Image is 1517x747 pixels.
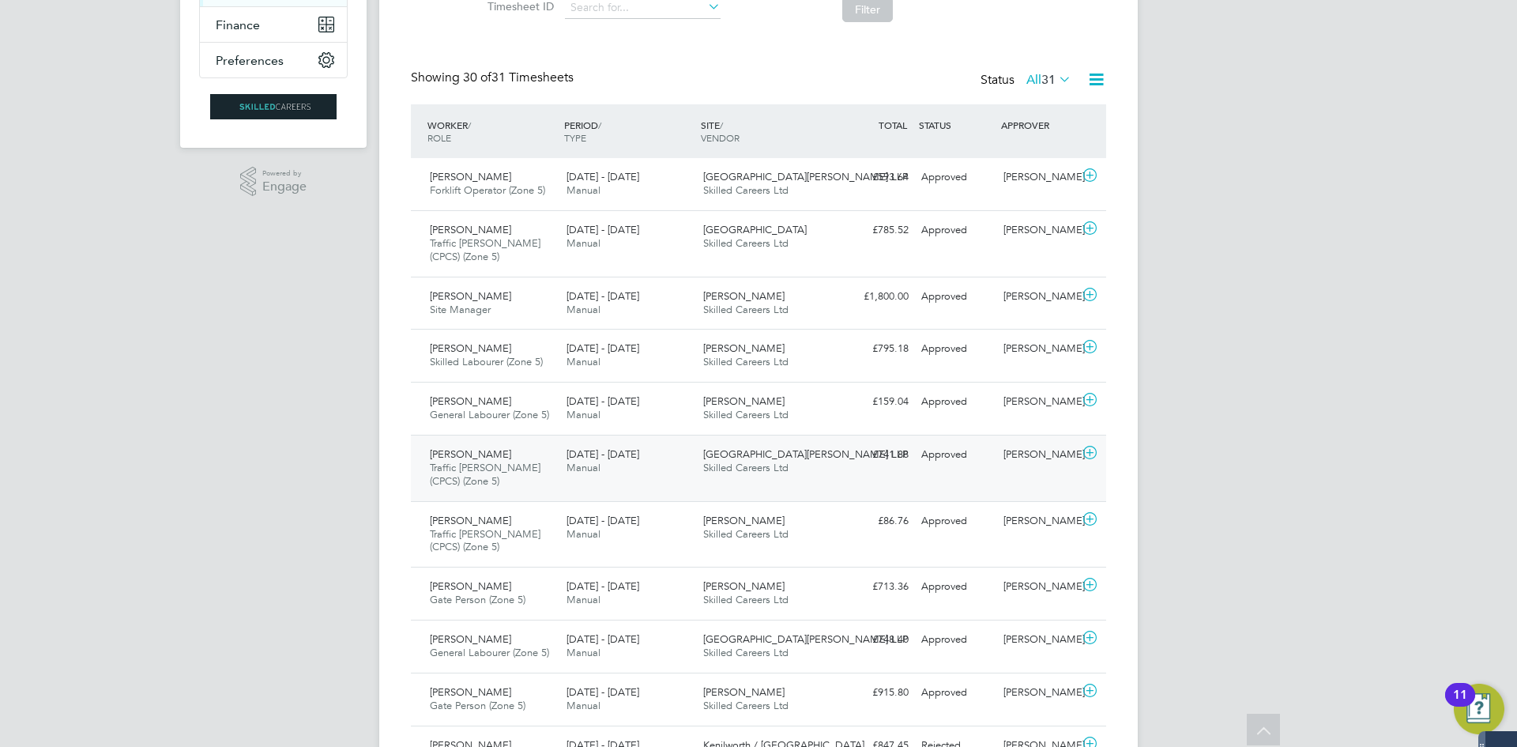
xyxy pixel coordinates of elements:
[703,579,785,593] span: [PERSON_NAME]
[833,164,915,191] div: £593.64
[567,183,600,197] span: Manual
[567,447,639,461] span: [DATE] - [DATE]
[703,593,789,606] span: Skilled Careers Ltd
[430,579,511,593] span: [PERSON_NAME]
[430,685,511,699] span: [PERSON_NAME]
[560,111,697,152] div: PERIOD
[567,170,639,183] span: [DATE] - [DATE]
[567,355,600,368] span: Manual
[703,527,789,541] span: Skilled Careers Ltd
[430,341,511,355] span: [PERSON_NAME]
[915,680,997,706] div: Approved
[567,685,639,699] span: [DATE] - [DATE]
[720,119,723,131] span: /
[833,336,915,362] div: £795.18
[915,627,997,653] div: Approved
[703,408,789,421] span: Skilled Careers Ltd
[567,223,639,236] span: [DATE] - [DATE]
[703,341,785,355] span: [PERSON_NAME]
[997,389,1079,415] div: [PERSON_NAME]
[200,43,347,77] button: Preferences
[833,508,915,534] div: £86.76
[997,336,1079,362] div: [PERSON_NAME]
[1454,684,1504,734] button: Open Resource Center, 11 new notifications
[430,289,511,303] span: [PERSON_NAME]
[915,284,997,310] div: Approved
[430,170,511,183] span: [PERSON_NAME]
[423,111,560,152] div: WORKER
[879,119,907,131] span: TOTAL
[199,94,348,119] a: Go to home page
[915,111,997,139] div: STATUS
[703,394,785,408] span: [PERSON_NAME]
[703,355,789,368] span: Skilled Careers Ltd
[701,131,740,144] span: VENDOR
[703,461,789,474] span: Skilled Careers Ltd
[430,303,491,316] span: Site Manager
[262,180,307,194] span: Engage
[430,355,543,368] span: Skilled Labourer (Zone 5)
[567,699,600,712] span: Manual
[216,53,284,68] span: Preferences
[1453,695,1467,715] div: 11
[915,508,997,534] div: Approved
[430,699,525,712] span: Gate Person (Zone 5)
[997,111,1079,139] div: APPROVER
[703,514,785,527] span: [PERSON_NAME]
[703,646,789,659] span: Skilled Careers Ltd
[216,17,260,32] span: Finance
[411,70,577,86] div: Showing
[833,217,915,243] div: £785.52
[833,627,915,653] div: £748.40
[430,632,511,646] span: [PERSON_NAME]
[1026,72,1071,88] label: All
[833,389,915,415] div: £159.04
[703,183,789,197] span: Skilled Careers Ltd
[1041,72,1056,88] span: 31
[564,131,586,144] span: TYPE
[703,699,789,712] span: Skilled Careers Ltd
[463,70,491,85] span: 30 of
[468,119,471,131] span: /
[915,574,997,600] div: Approved
[430,461,540,488] span: Traffic [PERSON_NAME] (CPCS) (Zone 5)
[567,632,639,646] span: [DATE] - [DATE]
[833,442,915,468] div: £741.88
[598,119,601,131] span: /
[430,646,549,659] span: General Labourer (Zone 5)
[915,442,997,468] div: Approved
[703,303,789,316] span: Skilled Careers Ltd
[567,289,639,303] span: [DATE] - [DATE]
[703,289,785,303] span: [PERSON_NAME]
[567,593,600,606] span: Manual
[567,303,600,316] span: Manual
[262,167,307,180] span: Powered by
[200,7,347,42] button: Finance
[567,579,639,593] span: [DATE] - [DATE]
[430,527,540,554] span: Traffic [PERSON_NAME] (CPCS) (Zone 5)
[210,94,337,119] img: skilledcareers-logo-retina.png
[997,164,1079,191] div: [PERSON_NAME]
[567,461,600,474] span: Manual
[430,447,511,461] span: [PERSON_NAME]
[703,447,908,461] span: [GEOGRAPHIC_DATA][PERSON_NAME] LLP
[997,442,1079,468] div: [PERSON_NAME]
[997,508,1079,534] div: [PERSON_NAME]
[703,685,785,699] span: [PERSON_NAME]
[430,183,545,197] span: Forklift Operator (Zone 5)
[997,574,1079,600] div: [PERSON_NAME]
[997,680,1079,706] div: [PERSON_NAME]
[567,408,600,421] span: Manual
[915,336,997,362] div: Approved
[430,394,511,408] span: [PERSON_NAME]
[430,593,525,606] span: Gate Person (Zone 5)
[833,680,915,706] div: £915.80
[833,574,915,600] div: £713.36
[981,70,1075,92] div: Status
[703,632,908,646] span: [GEOGRAPHIC_DATA][PERSON_NAME] LLP
[915,217,997,243] div: Approved
[915,389,997,415] div: Approved
[567,394,639,408] span: [DATE] - [DATE]
[567,341,639,355] span: [DATE] - [DATE]
[703,170,908,183] span: [GEOGRAPHIC_DATA][PERSON_NAME] LLP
